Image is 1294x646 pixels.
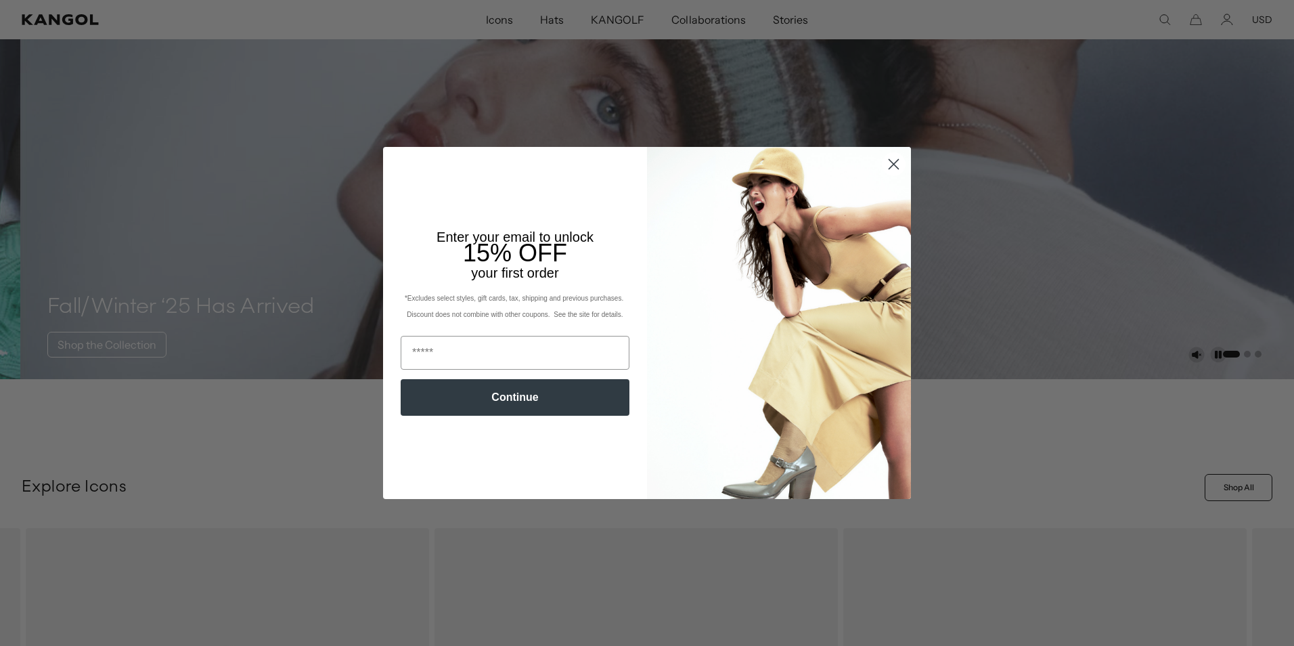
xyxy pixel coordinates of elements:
[647,147,911,499] img: 93be19ad-e773-4382-80b9-c9d740c9197f.jpeg
[405,295,625,318] span: *Excludes select styles, gift cards, tax, shipping and previous purchases. Discount does not comb...
[401,379,629,416] button: Continue
[401,336,629,370] input: Email
[463,239,567,267] span: 15% OFF
[882,152,906,176] button: Close dialog
[437,230,594,244] span: Enter your email to unlock
[471,265,558,280] span: your first order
